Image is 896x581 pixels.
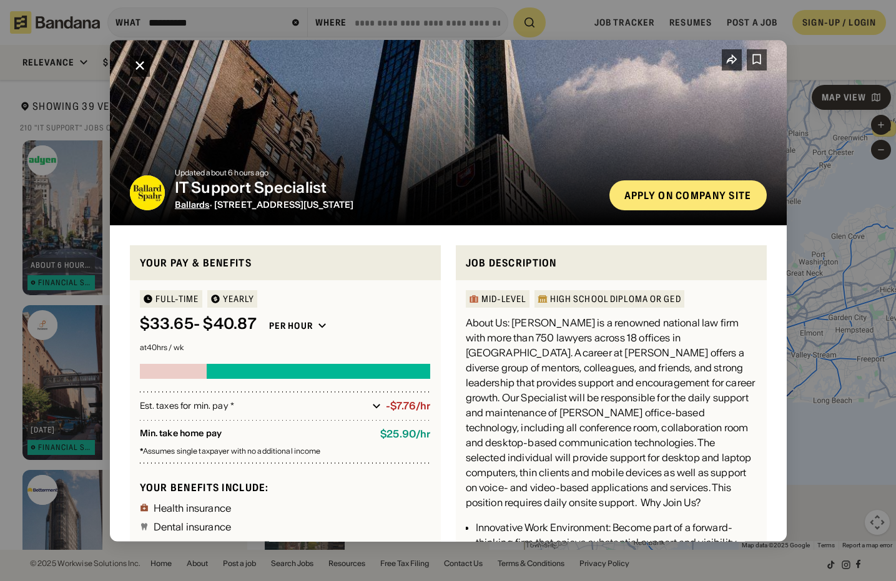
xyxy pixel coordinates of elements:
[154,521,232,531] div: Dental insurance
[140,399,368,412] div: Est. taxes for min. pay *
[140,344,431,351] div: at 40 hrs / wk
[175,168,599,176] div: Updated about 6 hours ago
[175,199,599,210] div: · [STREET_ADDRESS][US_STATE]
[140,447,431,455] div: Assumes single taxpayer with no additional income
[624,190,752,200] div: Apply on company site
[466,255,757,270] div: Job Description
[466,315,757,510] div: About Us: [PERSON_NAME] is a renowned national law firm with more than 750 lawyers across 18 offi...
[154,502,232,512] div: Health insurance
[175,198,210,210] span: Ballards
[140,315,257,333] div: $ 33.65 - $40.87
[380,428,430,440] div: $ 25.90 / hr
[481,295,526,303] div: Mid-Level
[386,400,430,412] div: -$7.76/hr
[140,255,431,270] div: Your pay & benefits
[476,520,757,565] div: Innovative Work Environment: Become part of a forward-thinking firm that enjoys substantial suppo...
[155,295,199,303] div: Full-time
[550,295,681,303] div: High School Diploma or GED
[154,540,230,550] div: Vision insurance
[175,178,599,197] div: IT Support Specialist
[130,175,165,210] img: Ballards logo
[140,481,431,494] div: Your benefits include:
[269,320,313,331] div: Per hour
[223,295,255,303] div: YEARLY
[140,428,371,440] div: Min. take home pay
